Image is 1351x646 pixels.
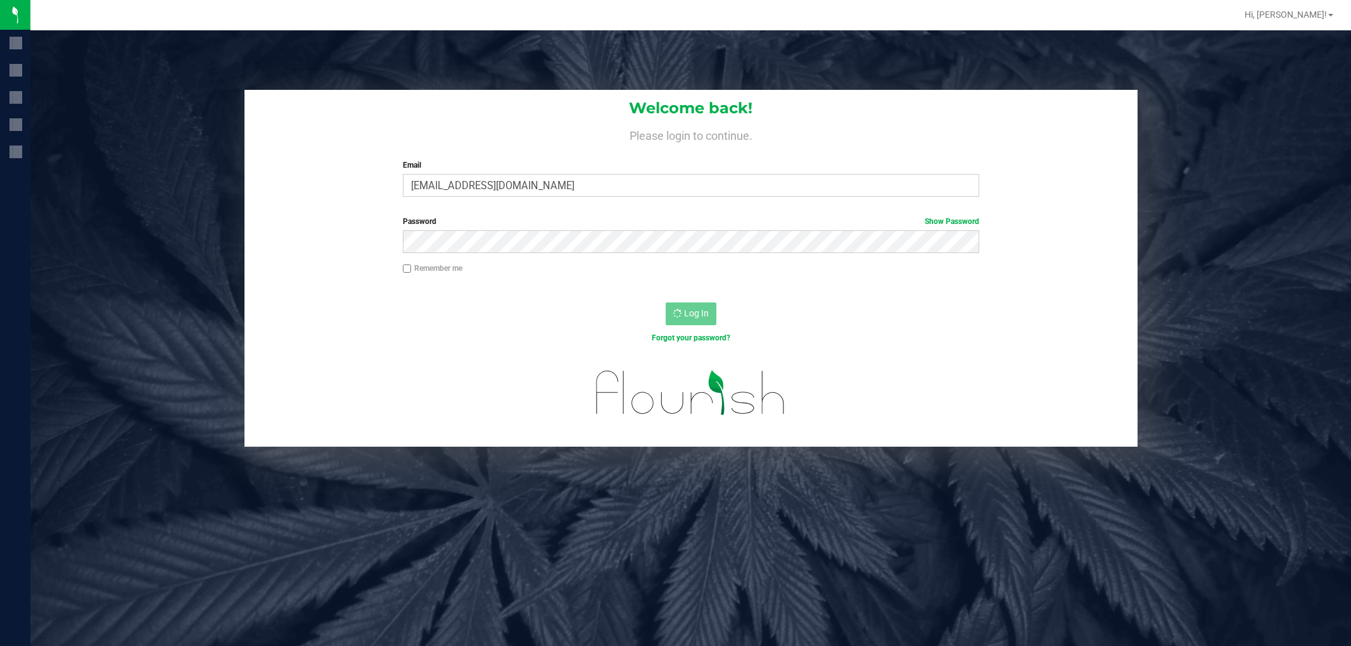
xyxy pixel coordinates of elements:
span: Password [403,217,436,226]
a: Show Password [925,217,979,226]
a: Forgot your password? [652,333,730,342]
input: Remember me [403,264,412,273]
label: Email [403,159,979,171]
span: Hi, [PERSON_NAME]! [1245,9,1327,20]
button: Log In [666,302,716,325]
h4: Please login to continue. [244,127,1138,142]
span: Log In [684,308,709,318]
h1: Welcome back! [244,100,1138,116]
img: flourish_logo.svg [579,357,802,428]
label: Remember me [403,263,462,274]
